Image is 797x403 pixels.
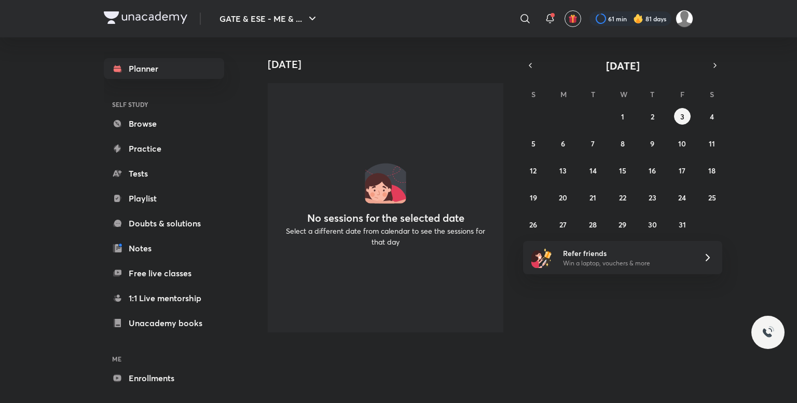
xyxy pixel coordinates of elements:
[614,216,631,233] button: October 29, 2025
[104,11,187,24] img: Company Logo
[704,189,720,206] button: October 25, 2025
[525,162,542,179] button: October 12, 2025
[633,14,643,24] img: streak
[104,263,224,284] a: Free live classes
[280,225,491,247] p: Select a different date from calendar to see the sessions for that day
[529,220,537,230] abbr: October 26, 2025
[614,135,631,152] button: October 8, 2025
[104,288,224,308] a: 1:1 Live mentorship
[709,139,715,149] abbr: October 11, 2025
[619,193,626,203] abbr: October 22, 2025
[589,193,596,203] abbr: October 21, 2025
[678,139,686,149] abbr: October 10, 2025
[708,166,716,176] abbr: October 18, 2025
[619,220,626,230] abbr: October 29, 2025
[710,112,714,122] abbr: October 4, 2025
[104,138,224,159] a: Practice
[585,135,601,152] button: October 7, 2025
[762,326,774,339] img: ttu
[555,216,571,233] button: October 27, 2025
[614,108,631,125] button: October 1, 2025
[530,193,537,203] abbr: October 19, 2025
[525,216,542,233] button: October 26, 2025
[674,162,691,179] button: October 17, 2025
[525,135,542,152] button: October 5, 2025
[555,162,571,179] button: October 13, 2025
[644,135,661,152] button: October 9, 2025
[606,59,640,73] span: [DATE]
[674,108,691,125] button: October 3, 2025
[674,135,691,152] button: October 10, 2025
[614,189,631,206] button: October 22, 2025
[104,368,224,388] a: Enrollments
[621,112,624,122] abbr: October 1, 2025
[708,193,716,203] abbr: October 25, 2025
[560,89,567,99] abbr: Monday
[307,212,464,224] h4: No sessions for the selected date
[104,96,224,113] h6: SELF STUDY
[676,10,693,28] img: Nandan
[591,89,595,99] abbr: Tuesday
[104,11,187,26] a: Company Logo
[674,216,691,233] button: October 31, 2025
[555,135,571,152] button: October 6, 2025
[591,139,595,149] abbr: October 7, 2025
[679,166,685,176] abbr: October 17, 2025
[648,220,657,230] abbr: October 30, 2025
[585,162,601,179] button: October 14, 2025
[104,188,224,209] a: Playlist
[679,220,686,230] abbr: October 31, 2025
[644,189,661,206] button: October 23, 2025
[650,139,654,149] abbr: October 9, 2025
[531,247,552,268] img: referral
[620,89,627,99] abbr: Wednesday
[614,162,631,179] button: October 15, 2025
[555,189,571,206] button: October 20, 2025
[680,89,684,99] abbr: Friday
[525,189,542,206] button: October 19, 2025
[568,14,578,23] img: avatar
[213,8,325,29] button: GATE & ESE - ME & ...
[674,189,691,206] button: October 24, 2025
[268,58,512,71] h4: [DATE]
[649,193,656,203] abbr: October 23, 2025
[565,10,581,27] button: avatar
[589,220,597,230] abbr: October 28, 2025
[104,58,224,79] a: Planner
[561,139,565,149] abbr: October 6, 2025
[704,135,720,152] button: October 11, 2025
[531,89,535,99] abbr: Sunday
[104,238,224,259] a: Notes
[585,189,601,206] button: October 21, 2025
[104,313,224,333] a: Unacademy books
[710,89,714,99] abbr: Saturday
[104,163,224,184] a: Tests
[559,220,567,230] abbr: October 27, 2025
[704,108,720,125] button: October 4, 2025
[680,112,684,122] abbr: October 3, 2025
[678,193,686,203] abbr: October 24, 2025
[644,162,661,179] button: October 16, 2025
[644,216,661,233] button: October 30, 2025
[104,213,224,234] a: Doubts & solutions
[104,350,224,368] h6: ME
[651,112,654,122] abbr: October 2, 2025
[559,193,567,203] abbr: October 20, 2025
[704,162,720,179] button: October 18, 2025
[649,166,656,176] abbr: October 16, 2025
[619,166,626,176] abbr: October 15, 2025
[644,108,661,125] button: October 2, 2025
[621,139,625,149] abbr: October 8, 2025
[531,139,535,149] abbr: October 5, 2025
[530,166,537,176] abbr: October 12, 2025
[104,113,224,134] a: Browse
[563,248,691,259] h6: Refer friends
[650,89,654,99] abbr: Thursday
[563,259,691,268] p: Win a laptop, vouchers & more
[585,216,601,233] button: October 28, 2025
[559,166,567,176] abbr: October 13, 2025
[365,162,406,204] img: No events
[589,166,597,176] abbr: October 14, 2025
[538,58,708,73] button: [DATE]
